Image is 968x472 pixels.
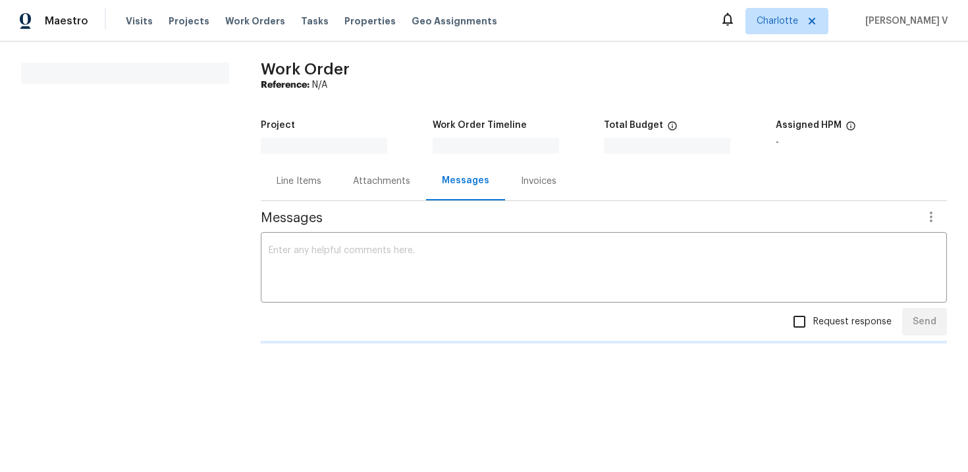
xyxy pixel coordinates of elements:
span: Projects [169,15,209,28]
h5: Project [261,121,295,130]
div: N/A [261,78,947,92]
span: Tasks [301,16,329,26]
h5: Work Order Timeline [433,121,527,130]
div: Invoices [521,175,556,188]
h5: Total Budget [604,121,663,130]
span: Maestro [45,15,88,28]
span: Properties [344,15,396,28]
div: Attachments [353,175,410,188]
div: Messages [442,174,489,187]
span: Messages [261,212,915,225]
div: - [776,138,948,147]
span: Work Order [261,61,350,77]
span: The total cost of line items that have been proposed by Opendoor. This sum includes line items th... [667,121,678,138]
h5: Assigned HPM [776,121,842,130]
span: The hpm assigned to this work order. [846,121,856,138]
span: [PERSON_NAME] V [860,15,948,28]
span: Charlotte [757,15,798,28]
div: Line Items [277,175,321,188]
b: Reference: [261,80,309,90]
span: Geo Assignments [412,15,497,28]
span: Work Orders [225,15,285,28]
span: Request response [813,315,892,329]
span: Visits [126,15,153,28]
